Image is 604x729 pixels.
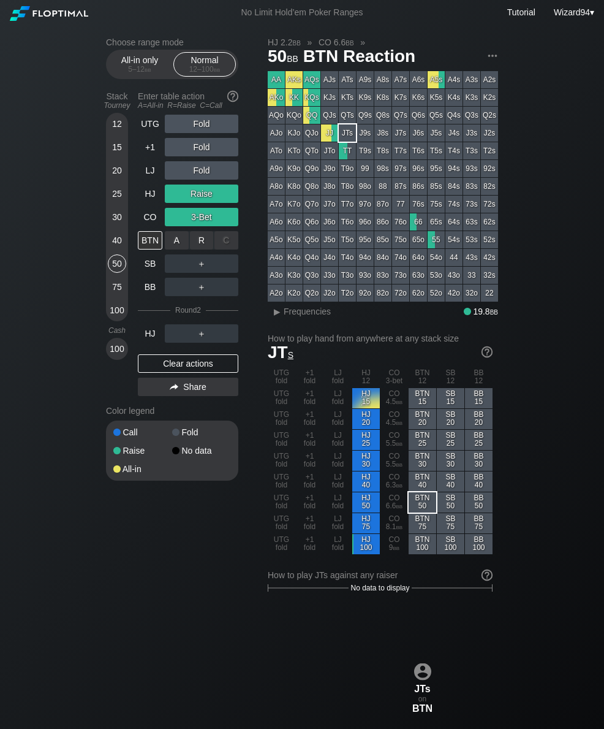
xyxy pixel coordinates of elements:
div: Q2s [481,107,498,124]
div: A8o [268,178,285,195]
div: J9s [357,124,374,142]
span: s [288,347,293,361]
div: A7s [392,71,409,88]
div: K5o [285,231,303,248]
div: A9s [357,71,374,88]
div: QJo [303,124,320,142]
div: ▾ [551,6,596,19]
div: 92s [481,160,498,177]
span: bb [396,439,403,448]
div: J5o [321,231,338,248]
div: T3s [463,142,480,159]
div: A5o [268,231,285,248]
div: 87o [374,196,391,213]
div: 15 [108,138,126,156]
div: AA [268,71,285,88]
div: HJ 40 [352,471,380,492]
div: J3s [463,124,480,142]
div: No data [172,446,231,455]
div: LJ fold [324,367,352,387]
div: Round 2 [175,306,201,315]
div: +1 fold [296,430,323,450]
div: CO 4.5 [380,388,408,408]
div: KK [285,89,303,106]
div: CO 5.5 [380,451,408,471]
div: 83s [463,178,480,195]
div: T2o [339,284,356,302]
div: KQs [303,89,320,106]
div: SB 40 [437,471,464,492]
img: ellipsis.fd386fe8.svg [486,49,499,63]
div: 88 [374,178,391,195]
div: 30 [108,208,126,226]
div: J6s [410,124,427,142]
div: 98o [357,178,374,195]
div: JTo [321,142,338,159]
div: Cash [101,326,133,335]
div: BTN 12 [409,367,436,387]
div: 87s [392,178,409,195]
div: 97s [392,160,409,177]
div: T5s [428,142,445,159]
div: BB 15 [465,388,493,408]
div: BTN 30 [409,451,436,471]
div: Fold [165,161,238,180]
div: K2o [285,284,303,302]
div: 33 [463,267,480,284]
div: T4s [445,142,462,159]
div: Call [113,428,172,437]
div: CO 6.3 [380,471,408,492]
div: Q5s [428,107,445,124]
div: K6s [410,89,427,106]
div: BTN [138,231,162,250]
div: BTN 20 [409,409,436,429]
div: K4s [445,89,462,106]
div: A3s [463,71,480,88]
div: 84o [374,249,391,266]
div: 32s [481,267,498,284]
div: A3o [268,267,285,284]
div: ＋ [165,324,238,343]
div: BB 20 [465,409,493,429]
div: A8s [374,71,391,88]
div: T7o [339,196,356,213]
div: 44 [445,249,462,266]
div: 66 [410,213,427,231]
div: JJ [321,124,338,142]
div: BB 40 [465,471,493,492]
div: 40 [108,231,126,250]
div: Don't fold. No recommendation for action. [352,388,380,408]
h2: Choose range mode [106,37,238,47]
span: bb [292,37,300,47]
div: 43s [463,249,480,266]
div: Q3o [303,267,320,284]
div: AJs [321,71,338,88]
div: K4o [285,249,303,266]
div: LJ fold [324,409,352,429]
div: 5 – 12 [114,65,165,74]
span: bb [287,51,298,64]
div: K8o [285,178,303,195]
div: QTs [339,107,356,124]
div: J4o [321,249,338,266]
div: 93o [357,267,374,284]
div: T2s [481,142,498,159]
div: J7o [321,196,338,213]
div: CO 4.5 [380,409,408,429]
div: LJ [138,161,162,180]
div: 64o [410,249,427,266]
div: T8o [339,178,356,195]
div: 84s [445,178,462,195]
div: J2s [481,124,498,142]
span: bb [396,397,403,406]
div: 99 [357,160,374,177]
div: T6s [410,142,427,159]
span: bb [345,37,353,47]
div: J6o [321,213,338,231]
div: AJo [268,124,285,142]
h2: How to play hand from anywhere at any stack size [268,334,493,343]
div: 65o [410,231,427,248]
div: UTG fold [268,471,295,492]
img: help.32db89a4.svg [480,345,494,359]
div: K7s [392,89,409,106]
